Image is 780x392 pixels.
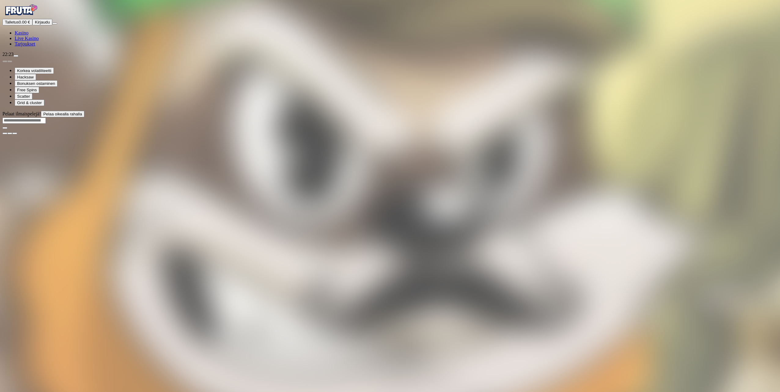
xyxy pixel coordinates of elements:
span: Live Kasino [15,36,39,41]
button: Talletusplus icon0.00 € [2,19,32,25]
button: fullscreen icon [12,132,17,134]
button: Scatter [15,93,32,100]
span: Grid & cluster [17,100,42,105]
a: gift-inverted iconTarjoukset [15,41,35,46]
span: 0.00 € [19,20,30,24]
span: Talletus [5,20,19,24]
span: Korkea volatiliteetti [17,68,51,73]
img: Fruta [2,2,39,18]
button: play icon [2,127,7,129]
button: Free Spins [15,87,39,93]
a: Fruta [2,13,39,19]
a: diamond iconKasino [15,30,28,35]
nav: Primary [2,2,778,47]
button: Grid & cluster [15,100,44,106]
span: Kirjaudu [35,20,50,24]
span: Pelaa oikealla rahalla [43,112,82,116]
span: Scatter [17,94,30,99]
button: Hacksaw [15,74,36,80]
a: poker-chip iconLive Kasino [15,36,39,41]
button: live-chat [13,55,18,57]
button: Kirjaudu [32,19,52,25]
div: Pelaat ilmaispelejä! [2,111,778,117]
button: next slide [7,60,12,62]
button: Bonuksen ostaminen [15,80,57,87]
span: Bonuksen ostaminen [17,81,55,86]
button: Pelaa oikealla rahalla [41,111,85,117]
span: Tarjoukset [15,41,35,46]
button: close icon [2,132,7,134]
span: 22:23 [2,52,13,57]
button: Korkea volatiliteetti [15,67,54,74]
span: Free Spins [17,88,37,92]
button: prev slide [2,60,7,62]
span: Kasino [15,30,28,35]
button: menu [52,23,57,24]
input: Search [2,118,46,124]
span: Hacksaw [17,75,34,79]
button: chevron-down icon [7,132,12,134]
